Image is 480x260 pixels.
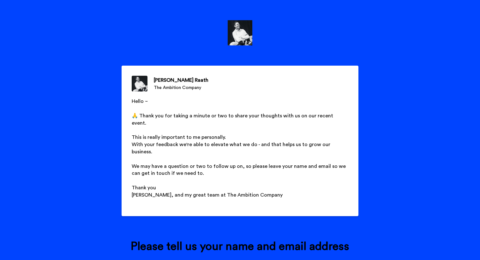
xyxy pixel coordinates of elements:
[154,85,208,91] div: The Ambition Company
[132,142,332,154] span: With your feedback we're able to elevate what we do - and that helps us to grow our business.
[132,76,147,92] img: The Ambition Company
[130,240,350,253] div: Please tell us your name and email address
[132,113,334,126] span: 🙏 Thank you for taking a minute or two to share your thoughts with us on our recent event.
[132,192,283,198] span: [PERSON_NAME], and my great team at The Ambition Company
[154,76,208,84] div: [PERSON_NAME] Raath
[132,99,148,104] span: Hello ~
[132,164,347,176] span: We may have a question or two to follow up on, so please leave your name and email so we can get ...
[132,135,226,140] span: This is really important to me personally.
[228,20,253,45] img: https://cdn.bonjoro.com/media/e6a54aa9-0d94-4b87-88d9-2444e265be48/f0e00509-123b-4fff-a51f-5371d3...
[132,185,156,190] span: Thank you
